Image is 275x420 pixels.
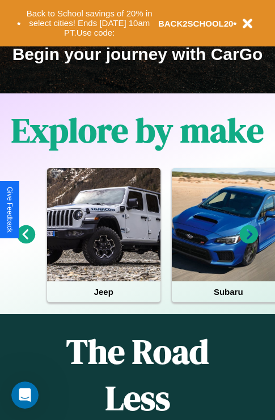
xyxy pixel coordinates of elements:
iframe: Intercom live chat [11,382,39,409]
h1: Explore by make [11,107,264,153]
h4: Jeep [47,281,160,302]
button: Back to School savings of 20% in select cities! Ends [DATE] 10am PT.Use code: [21,6,158,41]
b: BACK2SCHOOL20 [158,19,234,28]
div: Give Feedback [6,187,14,233]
